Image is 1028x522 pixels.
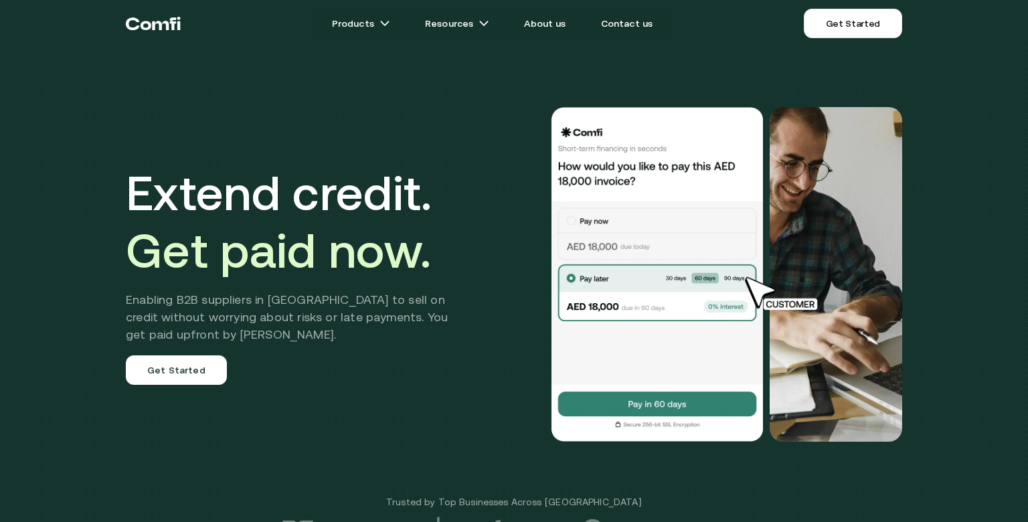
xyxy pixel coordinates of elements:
[316,10,406,37] a: Productsarrow icons
[379,18,390,29] img: arrow icons
[126,164,468,279] h1: Extend credit.
[126,223,431,278] span: Get paid now.
[550,107,764,442] img: Would you like to pay this AED 18,000.00 invoice?
[735,275,833,313] img: cursor
[126,355,227,385] a: Get Started
[804,9,902,38] a: Get Started
[770,107,902,442] img: Would you like to pay this AED 18,000.00 invoice?
[126,291,468,343] h2: Enabling B2B suppliers in [GEOGRAPHIC_DATA] to sell on credit without worrying about risks or lat...
[126,3,181,43] a: Return to the top of the Comfi home page
[508,10,582,37] a: About us
[479,18,489,29] img: arrow icons
[409,10,505,37] a: Resourcesarrow icons
[585,10,669,37] a: Contact us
